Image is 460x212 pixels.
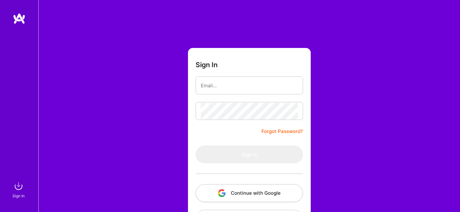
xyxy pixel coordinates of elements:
img: sign in [12,180,25,192]
h3: Sign In [196,61,218,69]
input: Email... [201,77,298,94]
div: Sign In [12,192,25,199]
button: Continue with Google [196,184,303,202]
a: sign inSign In [13,180,25,199]
img: logo [13,13,26,24]
button: Sign In [196,145,303,163]
img: icon [218,189,226,197]
a: Forgot Password? [261,128,303,135]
